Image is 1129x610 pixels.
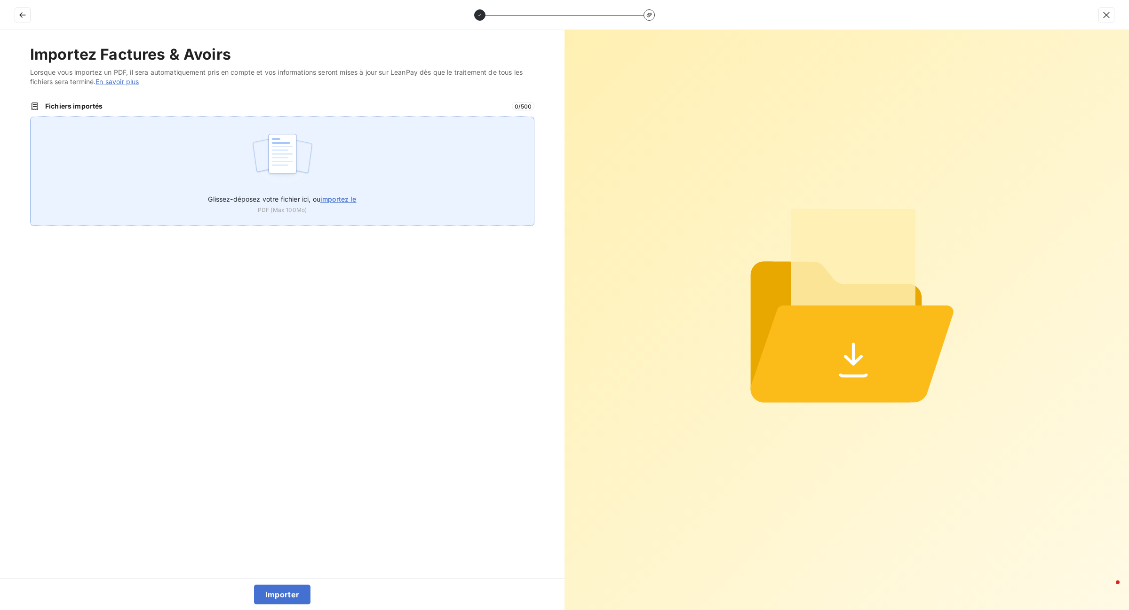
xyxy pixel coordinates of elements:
[30,68,534,86] span: Lorsque vous importez un PDF, il sera automatiquement pris en compte et vos informations seront m...
[251,128,314,188] img: illustration
[512,102,534,110] span: 0 / 500
[258,206,307,214] span: PDF (Max 100Mo)
[208,195,356,203] span: Glissez-déposez votre fichier ici, ou
[254,585,311,604] button: Importer
[320,195,357,203] span: importez le
[30,45,534,64] h2: Importez Factures & Avoirs
[45,102,506,111] span: Fichiers importés
[95,78,139,86] a: En savoir plus
[1097,578,1120,601] iframe: Intercom live chat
